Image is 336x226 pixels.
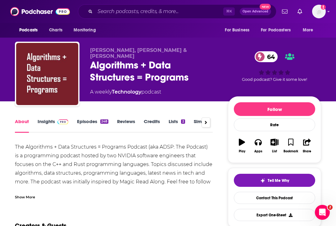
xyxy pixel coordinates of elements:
span: Monitoring [74,26,96,35]
button: Follow [234,102,315,116]
span: Logged in as systemsteam [312,5,326,18]
button: open menu [257,24,300,36]
button: open menu [69,24,104,36]
div: Share [303,150,311,153]
div: Apps [254,150,262,153]
div: The Algorithms + Data Structures = Programs Podcast (aka ADSP: The Podcast) is a programming podc... [15,143,213,195]
div: Rate [234,118,315,131]
span: Open Advanced [243,10,268,13]
img: tell me why sparkle [260,178,265,183]
svg: Add a profile image [321,5,326,10]
a: Technology [112,89,141,95]
img: Podchaser Pro [57,119,68,124]
span: New [260,4,271,10]
button: Open AdvancedNew [240,8,271,15]
button: Export One-Sheet [234,209,315,221]
a: Show notifications dropdown [279,6,290,17]
a: Charts [45,24,66,36]
a: Show notifications dropdown [295,6,305,17]
a: Lists2 [169,118,185,133]
span: More [303,26,313,35]
img: Algorithms + Data Structures = Programs [16,43,78,105]
div: Bookmark [284,150,298,153]
button: Bookmark [283,135,299,157]
span: [PERSON_NAME], [PERSON_NAME] & [PERSON_NAME] [90,47,187,59]
button: List [266,135,283,157]
a: Episodes248 [77,118,108,133]
span: Tell Me Why [268,178,289,183]
button: open menu [220,24,257,36]
div: 248 [100,119,108,124]
span: ⌘ K [223,7,235,16]
a: Reviews [117,118,135,133]
a: 64 [255,51,278,62]
div: 2 [181,119,185,124]
button: tell me why sparkleTell Me Why [234,174,315,187]
a: Contact This Podcast [234,192,315,204]
button: open menu [298,24,321,36]
span: Good podcast? Give it some love! [242,77,307,82]
span: 64 [261,51,278,62]
a: About [15,118,29,133]
input: Search podcasts, credits, & more... [95,7,223,16]
button: Share [299,135,315,157]
span: 2 [328,205,333,210]
iframe: Intercom live chat [315,205,330,220]
button: Play [234,135,250,157]
a: InsightsPodchaser Pro [38,118,68,133]
button: Apps [250,135,266,157]
a: Credits [144,118,160,133]
button: open menu [15,24,46,36]
img: User Profile [312,5,326,18]
span: For Business [225,26,249,35]
a: Similar [194,118,209,133]
div: List [272,150,277,153]
span: Podcasts [19,26,38,35]
div: A weekly podcast [90,88,161,96]
span: Charts [49,26,62,35]
span: For Podcasters [261,26,291,35]
div: Play [239,150,245,153]
img: Podchaser - Follow, Share and Rate Podcasts [10,6,70,17]
button: Show profile menu [312,5,326,18]
div: 64Good podcast? Give it some love! [228,47,321,86]
div: Search podcasts, credits, & more... [78,4,276,19]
